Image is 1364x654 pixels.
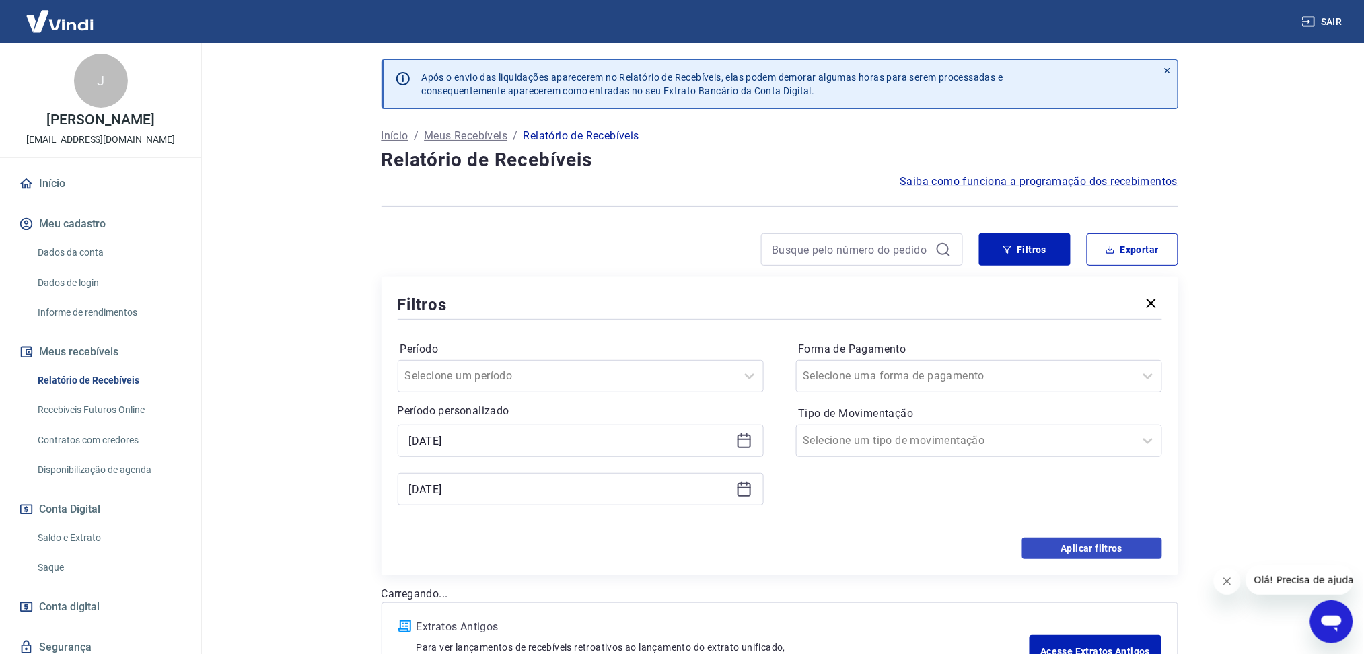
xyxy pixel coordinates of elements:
label: Forma de Pagamento [799,341,1159,357]
p: [EMAIL_ADDRESS][DOMAIN_NAME] [26,133,175,147]
button: Sair [1299,9,1348,34]
button: Conta Digital [16,495,185,524]
a: Saiba como funciona a programação dos recebimentos [900,174,1178,190]
iframe: Fechar mensagem [1214,568,1241,595]
input: Data inicial [409,431,731,451]
iframe: Botão para abrir a janela de mensagens [1310,600,1353,643]
img: Vindi [16,1,104,42]
div: J [74,54,128,108]
button: Aplicar filtros [1022,538,1162,559]
iframe: Mensagem da empresa [1246,565,1353,595]
span: Conta digital [39,597,100,616]
input: Data final [409,479,731,499]
a: Saque [32,554,185,581]
a: Meus Recebíveis [424,128,507,144]
a: Disponibilização de agenda [32,456,185,484]
img: ícone [398,620,411,632]
button: Exportar [1087,233,1178,266]
button: Meu cadastro [16,209,185,239]
p: Extratos Antigos [417,619,1030,635]
h5: Filtros [398,294,447,316]
a: Dados de login [32,269,185,297]
a: Início [382,128,408,144]
p: Período personalizado [398,403,764,419]
a: Saldo e Extrato [32,524,185,552]
p: Após o envio das liquidações aparecerem no Relatório de Recebíveis, elas podem demorar algumas ho... [422,71,1003,98]
input: Busque pelo número do pedido [773,240,930,260]
p: [PERSON_NAME] [46,113,154,127]
span: Olá! Precisa de ajuda? [8,9,113,20]
a: Relatório de Recebíveis [32,367,185,394]
p: / [513,128,517,144]
a: Contratos com credores [32,427,185,454]
button: Filtros [979,233,1071,266]
label: Tipo de Movimentação [799,406,1159,422]
p: Carregando... [382,586,1178,602]
label: Período [400,341,761,357]
p: Relatório de Recebíveis [524,128,639,144]
p: / [414,128,419,144]
a: Recebíveis Futuros Online [32,396,185,424]
a: Dados da conta [32,239,185,266]
a: Início [16,169,185,198]
a: Informe de rendimentos [32,299,185,326]
h4: Relatório de Recebíveis [382,147,1178,174]
button: Meus recebíveis [16,337,185,367]
a: Conta digital [16,592,185,622]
